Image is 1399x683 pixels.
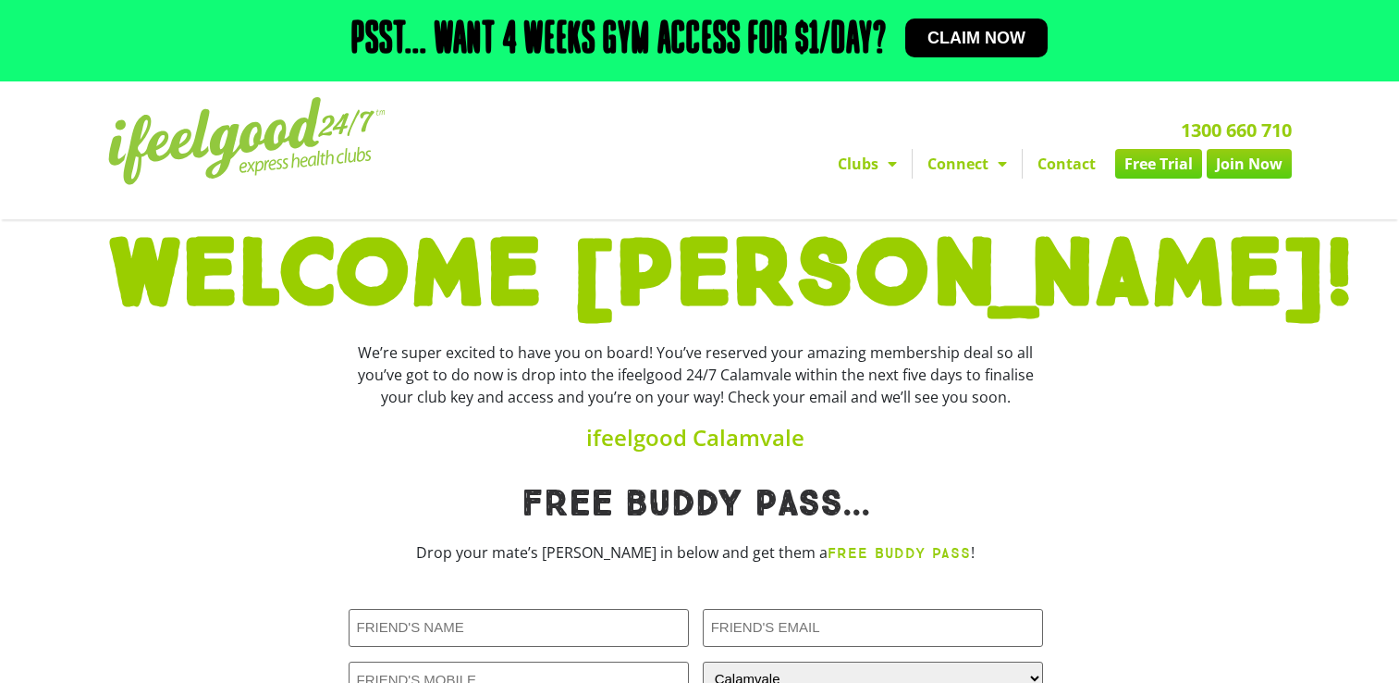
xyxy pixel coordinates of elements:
[703,609,1043,647] input: FRIEND'S EMAIL
[913,149,1022,179] a: Connect
[108,229,1292,323] h1: WELCOME [PERSON_NAME]!
[351,19,887,63] h2: Psst... Want 4 weeks gym access for $1/day?
[1115,149,1202,179] a: Free Trial
[823,149,912,179] a: Clubs
[1023,149,1111,179] a: Contact
[1181,118,1292,143] a: 1300 660 710
[349,486,1043,523] h1: Free Buddy pass...
[905,19,1048,57] a: Claim now
[828,544,971,562] strong: FREE BUDDY PASS
[1207,149,1292,179] a: Join Now
[927,30,1025,46] span: Claim now
[349,427,1043,449] h4: ifeelgood Calamvale
[349,609,689,647] input: FRIEND'S NAME
[349,541,1043,565] p: Drop your mate’s [PERSON_NAME] in below and get them a !
[349,341,1043,408] div: We’re super excited to have you on board! You’ve reserved your amazing membership deal so all you...
[529,149,1292,179] nav: Menu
